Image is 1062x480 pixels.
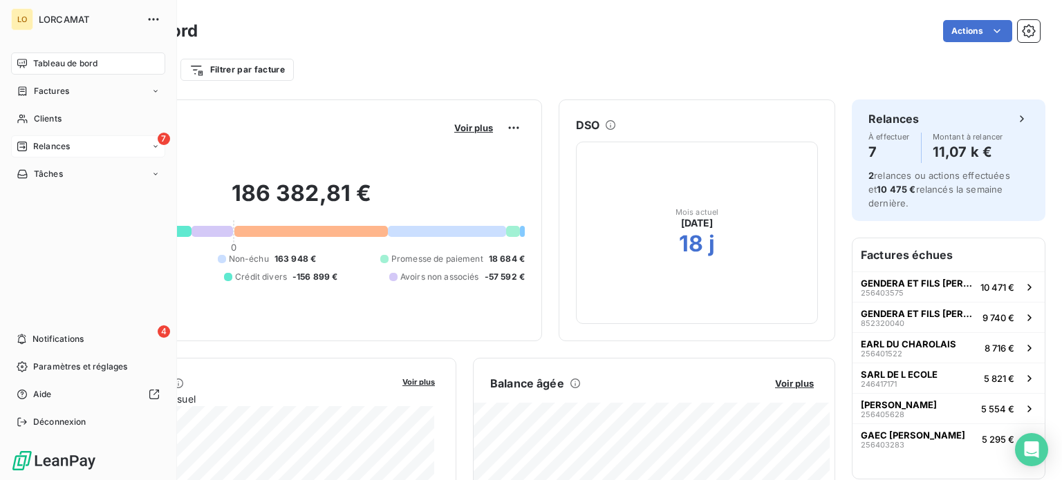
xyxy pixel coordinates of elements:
[709,230,715,258] h2: j
[980,282,1014,293] span: 10 471 €
[853,271,1045,302] button: GENDERA ET FILS [PERSON_NAME]25640357510 471 €
[231,242,236,253] span: 0
[679,230,703,258] h2: 18
[391,253,483,265] span: Promesse de paiement
[853,332,1045,363] button: EARL DU CHAROLAIS2564015228 716 €
[235,271,287,283] span: Crédit divers
[985,343,1014,354] span: 8 716 €
[274,253,316,265] span: 163 948 €
[982,434,1014,445] span: 5 295 €
[868,133,910,141] span: À effectuer
[489,253,525,265] span: 18 684 €
[943,20,1012,42] button: Actions
[868,170,1010,209] span: relances ou actions effectuées et relancés la semaine dernière.
[861,308,977,319] span: GENDERA ET FILS [PERSON_NAME]
[33,361,127,373] span: Paramètres et réglages
[861,399,937,410] span: [PERSON_NAME]
[400,271,479,283] span: Avoirs non associés
[877,184,915,195] span: 10 475 €
[853,238,1045,271] h6: Factures échues
[868,141,910,163] h4: 7
[229,253,269,265] span: Non-échu
[861,349,902,358] span: 256401522
[853,423,1045,454] button: GAEC [PERSON_NAME]2564032835 295 €
[34,113,62,125] span: Clients
[398,375,439,387] button: Voir plus
[1015,433,1048,466] div: Open Intercom Messenger
[861,278,975,289] span: GENDERA ET FILS [PERSON_NAME]
[861,430,965,441] span: GAEC [PERSON_NAME]
[676,208,719,216] span: Mois actuel
[33,140,70,153] span: Relances
[681,216,714,230] span: [DATE]
[861,319,904,327] span: 852320040
[981,403,1014,414] span: 5 554 €
[33,416,86,428] span: Déconnexion
[402,377,435,387] span: Voir plus
[984,373,1014,384] span: 5 821 €
[861,441,904,449] span: 256403283
[490,375,564,392] h6: Balance âgée
[11,383,165,405] a: Aide
[861,410,904,419] span: 256405628
[78,180,525,221] h2: 186 382,81 €
[933,141,1003,163] h4: 11,07 k €
[158,325,170,338] span: 4
[853,363,1045,393] button: SARL DE L ECOLE2464171715 821 €
[34,85,69,97] span: Factures
[485,271,525,283] span: -57 592 €
[450,122,497,134] button: Voir plus
[180,59,294,81] button: Filtrer par facture
[861,289,904,297] span: 256403575
[454,122,493,133] span: Voir plus
[868,111,919,127] h6: Relances
[34,168,63,180] span: Tâches
[861,380,897,388] span: 246417171
[775,378,814,389] span: Voir plus
[861,369,938,380] span: SARL DE L ECOLE
[158,133,170,145] span: 7
[868,170,874,181] span: 2
[11,8,33,30] div: LO
[933,133,1003,141] span: Montant à relancer
[32,333,84,345] span: Notifications
[576,117,599,133] h6: DSO
[78,392,393,406] span: Chiffre d'affaires mensuel
[11,450,97,472] img: Logo LeanPay
[292,271,338,283] span: -156 899 €
[853,393,1045,423] button: [PERSON_NAME]2564056285 554 €
[853,302,1045,332] button: GENDERA ET FILS [PERSON_NAME]8523200409 740 €
[33,57,97,70] span: Tableau de bord
[861,338,956,349] span: EARL DU CHAROLAIS
[982,312,1014,323] span: 9 740 €
[771,377,818,390] button: Voir plus
[33,388,52,401] span: Aide
[39,14,138,25] span: LORCAMAT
